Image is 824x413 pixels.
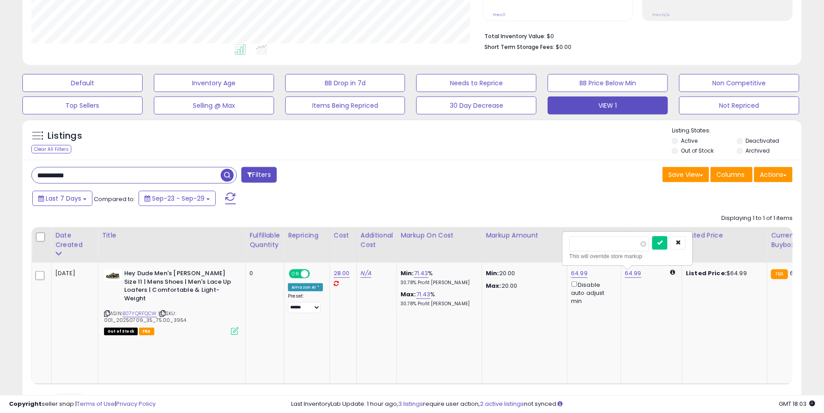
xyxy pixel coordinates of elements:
[484,30,786,41] li: $0
[48,130,82,142] h5: Listings
[771,231,817,250] div: Current Buybox Price
[416,97,536,114] button: 30 Day Decrease
[670,269,675,275] i: Calculated using Dynamic Max Price.
[104,328,138,335] span: All listings that are currently out of stock and unavailable for purchase on Amazon
[46,194,81,203] span: Last 7 Days
[94,195,135,203] span: Compared to:
[249,269,277,277] div: 0
[746,137,780,145] label: Deactivated
[401,290,416,299] b: Max:
[104,310,186,323] span: | SKU: 001_20250709_35_75.00_3954
[571,280,614,305] div: Disable auto adjust min
[569,252,686,261] div: This will override store markup
[686,269,727,277] b: Listed Price:
[686,231,763,240] div: Listed Price
[416,290,431,299] a: 71.43
[679,74,799,92] button: Non Competitive
[716,170,745,179] span: Columns
[241,167,276,183] button: Filters
[401,269,475,286] div: %
[679,97,799,114] button: Not Repriced
[334,231,353,240] div: Cost
[285,97,405,114] button: Items Being Repriced
[102,231,242,240] div: Title
[480,400,524,408] a: 2 active listings
[104,269,239,334] div: ASIN:
[401,280,475,286] p: 30.78% Profit [PERSON_NAME]
[416,74,536,92] button: Needs to Reprice
[397,227,482,263] th: The percentage added to the cost of goods (COGS) that forms the calculator for Min & Max prices.
[493,12,506,18] small: Prev: 0
[790,269,798,277] span: 62
[484,43,554,51] b: Short Term Storage Fees:
[55,269,91,277] div: [DATE]
[486,269,560,277] p: 20.00
[290,270,301,278] span: ON
[746,147,770,154] label: Archived
[721,214,793,223] div: Displaying 1 to 1 of 1 items
[139,191,216,206] button: Sep-23 - Sep-29
[9,400,156,409] div: seller snap | |
[625,269,641,278] a: 64.99
[571,269,588,278] a: 64.99
[414,269,428,278] a: 71.43
[486,231,563,240] div: Markup Amount
[401,269,414,277] b: Min:
[154,97,274,114] button: Selling @ Max
[22,74,143,92] button: Default
[31,145,71,154] div: Clear All Filters
[401,231,478,240] div: Markup on Cost
[571,231,617,240] div: Min Price
[288,293,323,313] div: Preset:
[288,231,326,240] div: Repricing
[681,147,714,154] label: Out of Stock
[779,400,815,408] span: 2025-10-7 18:03 GMT
[291,400,815,409] div: Last InventoryLab Update: 1 hour ago, require user action, not synced.
[771,269,788,279] small: FBA
[672,127,802,135] p: Listing States:
[334,269,350,278] a: 28.00
[139,328,154,335] span: FBA
[22,97,143,114] button: Top Sellers
[556,43,571,51] span: $0.00
[116,400,156,408] a: Privacy Policy
[32,191,92,206] button: Last 7 Days
[285,74,405,92] button: BB Drop in 7d
[686,269,760,277] div: $64.99
[486,281,501,290] strong: Max:
[401,301,475,307] p: 30.78% Profit [PERSON_NAME]
[361,269,371,278] a: N/A
[711,167,753,182] button: Columns
[486,282,560,290] p: 20.00
[122,310,157,317] a: B07YQRFQCW
[9,400,42,408] strong: Copyright
[124,269,233,305] b: Hey Dude Men's [PERSON_NAME] Size 11 | Mens Shoes | Men's Lace Up Loafers | Comfortable & Light-W...
[249,231,280,250] div: Fulfillable Quantity
[154,74,274,92] button: Inventory Age
[398,400,423,408] a: 3 listings
[484,32,545,40] b: Total Inventory Value:
[663,167,709,182] button: Save View
[309,270,323,278] span: OFF
[288,283,323,291] div: Amazon AI *
[652,12,670,18] small: Prev: N/A
[625,231,678,240] div: [PERSON_NAME]
[401,290,475,307] div: %
[548,74,668,92] button: BB Price Below Min
[104,269,122,281] img: 41k-pistuqL._SL40_.jpg
[486,269,499,277] strong: Min:
[681,137,698,145] label: Active
[548,97,668,114] button: VIEW 1
[55,231,94,250] div: Date Created
[754,167,793,182] button: Actions
[77,400,115,408] a: Terms of Use
[361,231,393,250] div: Additional Cost
[152,194,205,203] span: Sep-23 - Sep-29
